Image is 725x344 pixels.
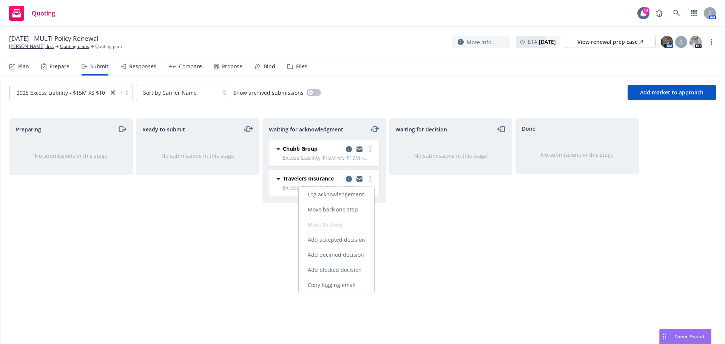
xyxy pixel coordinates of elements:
span: 2025 Excess Liability - $15M XS $10M Lia... [14,89,105,97]
a: moveLeftRight [244,125,253,134]
div: No submissions in this stage [528,151,626,159]
div: No submissions in this stage [401,152,500,160]
button: Add market to approach [628,85,716,100]
div: Compare [179,63,202,69]
button: More info... [452,36,510,48]
div: Responses [129,63,156,69]
span: Sort by Carrier Name [143,89,197,97]
div: Prepare [49,63,69,69]
button: Nova Assist [659,329,711,344]
a: more [366,145,375,154]
div: Propose [222,63,242,69]
span: Done [522,125,535,133]
img: photo [661,36,673,48]
span: Waiting for decision [395,125,447,133]
span: Move to done [299,221,351,228]
span: Show archived submissions [233,89,304,97]
span: ETA : [528,38,556,46]
a: Quoting plans [60,43,89,50]
span: Quoting [32,10,55,16]
span: Add accepted decision [299,236,374,243]
div: Drag to move [660,329,669,344]
span: Log acknowledgement [299,191,373,198]
a: more [366,174,375,184]
span: Waiting for acknowledgment [269,125,343,133]
a: moveRight [117,125,126,134]
div: No submissions in this stage [22,152,120,160]
span: Copy logging email [299,281,365,288]
a: moveLeft [497,125,506,134]
span: Move back one step [299,206,367,213]
span: Excess $15M x/x $10M - 2025 Excess Liability - $15M XS $10M Liab [283,184,375,191]
div: View renewal prep case [577,36,643,48]
span: Add blocked decision [299,266,371,273]
span: Sort by Carrier Name [140,89,215,97]
span: 2025 Excess Liability - $15M XS $10M Lia... [17,89,123,97]
a: copy logging email [344,174,353,184]
img: photo [690,36,702,48]
div: 14 [643,7,649,14]
span: Chubb Group [283,145,318,153]
span: More info... [467,38,496,46]
span: Excess Liability $15M x/s $10M - 2025 Excess Liability - $15M XS $10M Liab [283,154,375,162]
span: Nova Assist [675,333,705,339]
span: Add market to approach [640,89,703,96]
a: Switch app [686,6,702,21]
span: Add declined decision [299,251,373,258]
span: [DATE] - MULTI Policy Renewal [9,34,98,43]
a: Quoting [6,3,58,24]
strong: [DATE] [539,38,556,45]
div: No submissions in this stage [148,152,247,160]
a: close [108,88,117,97]
span: Quoting plan [95,43,122,50]
span: Ready to submit [142,125,185,133]
a: more [707,37,716,46]
a: moveLeftRight [370,125,379,134]
a: View renewal prep case [565,36,656,48]
span: Preparing [16,125,41,133]
a: copy logging email [355,174,364,184]
div: Submit [90,63,108,69]
a: Report a Bug [652,6,667,21]
a: copy logging email [355,145,364,154]
div: Plan [18,63,29,69]
div: Bind [264,63,275,69]
a: copy logging email [344,145,353,154]
a: [PERSON_NAME], Inc. [9,43,54,50]
span: Travelers Insurance [283,174,334,182]
div: Files [296,63,307,69]
a: Search [669,6,684,21]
